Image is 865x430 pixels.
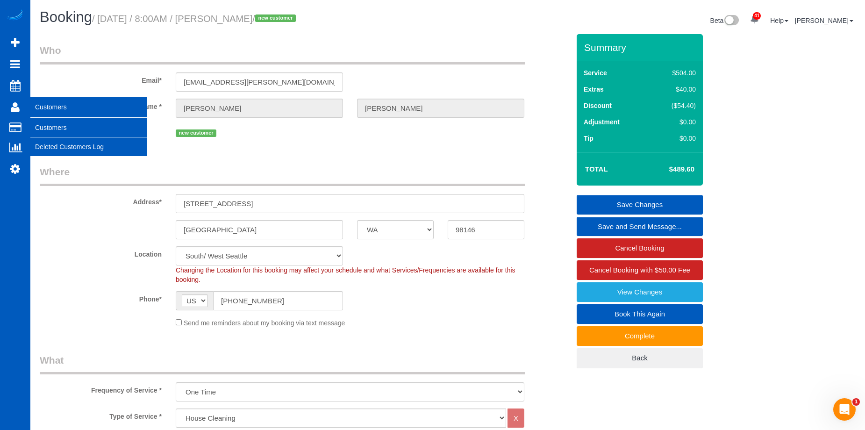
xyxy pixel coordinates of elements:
a: Book This Again [577,304,703,324]
label: Location [33,246,169,259]
span: 1 [852,398,860,406]
label: Address* [33,194,169,207]
div: $0.00 [652,117,696,127]
span: new customer [176,129,216,137]
label: Type of Service * [33,408,169,421]
label: Tip [584,134,593,143]
iframe: Intercom live chat [833,398,856,421]
div: ($54.40) [652,101,696,110]
legend: Where [40,165,525,186]
div: $0.00 [652,134,696,143]
span: Booking [40,9,92,25]
input: Email* [176,72,343,92]
a: Deleted Customers Log [30,137,147,156]
input: Phone* [213,291,343,310]
a: Complete [577,326,703,346]
label: Service [584,68,607,78]
input: Zip Code* [448,220,524,239]
div: $40.00 [652,85,696,94]
label: Extras [584,85,604,94]
span: Cancel Booking with $50.00 Fee [589,266,690,274]
a: Back [577,348,703,368]
a: [PERSON_NAME] [795,17,853,24]
label: Adjustment [584,117,620,127]
a: Save Changes [577,195,703,215]
h4: $489.60 [641,165,694,173]
div: $504.00 [652,68,696,78]
a: View Changes [577,282,703,302]
label: Frequency of Service * [33,382,169,395]
input: City* [176,220,343,239]
span: Changing the Location for this booking may affect your schedule and what Services/Frequencies are... [176,266,515,283]
legend: Who [40,43,525,64]
span: Send me reminders about my booking via text message [184,319,345,327]
input: Last Name* [357,99,524,118]
label: Discount [584,101,612,110]
img: New interface [723,15,739,27]
span: Customers [30,96,147,118]
a: 41 [745,9,764,30]
a: Cancel Booking with $50.00 Fee [577,260,703,280]
small: / [DATE] / 8:00AM / [PERSON_NAME] [92,14,299,24]
a: Beta [710,17,739,24]
h3: Summary [584,42,698,53]
label: Phone* [33,291,169,304]
strong: Total [585,165,608,173]
a: Help [770,17,788,24]
a: Customers [30,118,147,137]
input: First Name* [176,99,343,118]
legend: What [40,353,525,374]
span: 41 [753,12,761,20]
span: / [252,14,299,24]
label: Email* [33,72,169,85]
a: Save and Send Message... [577,217,703,236]
a: Cancel Booking [577,238,703,258]
img: Automaid Logo [6,9,24,22]
span: new customer [255,14,296,22]
ul: Customers [30,118,147,157]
